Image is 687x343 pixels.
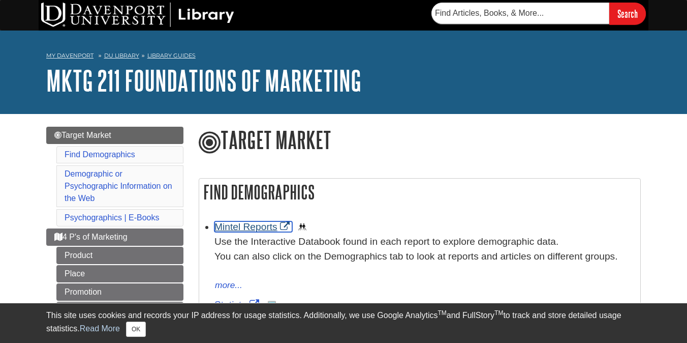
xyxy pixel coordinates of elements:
a: Link opens in new window [214,299,262,310]
a: My Davenport [46,51,93,60]
a: Promotion [56,283,183,301]
a: MKTG 211 Foundations of Marketing [46,65,361,96]
sup: TM [438,309,446,317]
a: DU Library [104,52,139,59]
h2: Find Demographics [199,179,640,206]
button: Close [126,322,146,337]
h1: Target Market [199,127,641,155]
span: 4 P's of Marketing [54,233,128,241]
a: 4 P's of Marketing [46,228,183,246]
div: Use the Interactive Databook found in each report to explore demographic data. You can also click... [214,235,635,278]
a: Library Guides [147,52,196,59]
a: Price [56,302,183,319]
a: Read More [80,324,120,333]
nav: breadcrumb [46,49,641,65]
a: Link opens in new window [214,221,292,232]
div: This site uses cookies and records your IP address for usage statistics. Additionally, we use Goo... [46,309,641,337]
a: Place [56,265,183,282]
img: Demographics [298,223,306,231]
button: more... [214,278,243,293]
img: Statistics [268,301,276,309]
input: Find Articles, Books, & More... [431,3,609,24]
img: DU Library [41,3,234,27]
a: Psychographics | E-Books [65,213,159,222]
a: Product [56,247,183,264]
form: Searches DU Library's articles, books, and more [431,3,646,24]
input: Search [609,3,646,24]
a: Find Demographics [65,150,135,159]
span: Target Market [54,131,111,139]
a: Target Market [46,127,183,144]
a: Demographic or Psychographic Information on the Web [65,169,172,203]
sup: TM [494,309,503,317]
